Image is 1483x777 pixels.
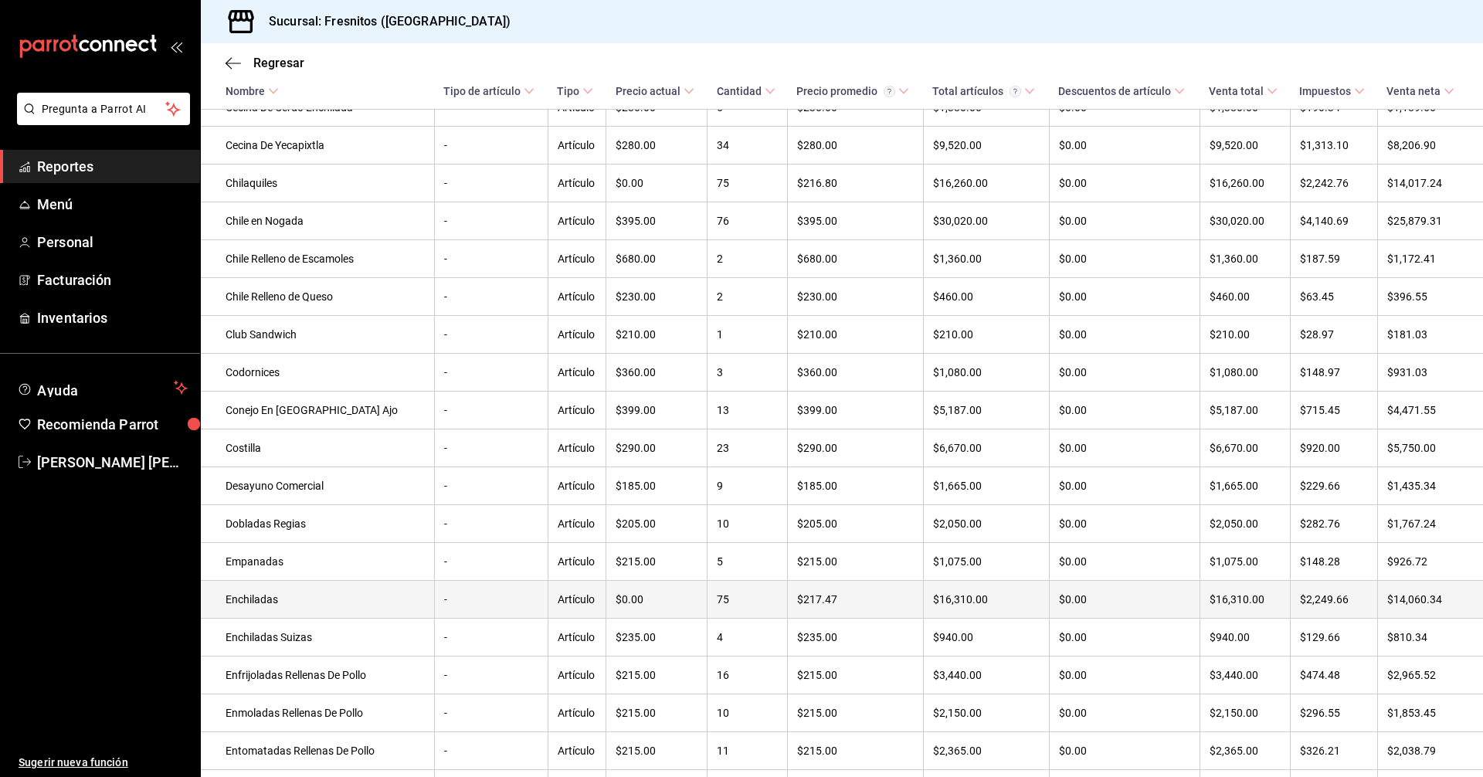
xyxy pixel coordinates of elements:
td: 10 [708,505,788,543]
td: $1,075.00 [1200,543,1290,581]
td: $2,365.00 [923,732,1049,770]
td: $0.00 [1049,505,1200,543]
td: $210.00 [787,316,923,354]
span: Venta total [1209,85,1278,97]
td: $0.00 [1049,732,1200,770]
span: Sugerir nueva función [19,755,188,771]
span: Menú [37,194,188,215]
td: $215.00 [606,543,708,581]
div: Precio actual [616,85,680,97]
td: $16,260.00 [1200,165,1290,202]
td: Artículo [548,165,606,202]
td: $210.00 [606,316,708,354]
td: 75 [708,581,788,619]
td: 5 [708,543,788,581]
td: $5,187.00 [923,392,1049,429]
td: - [434,316,548,354]
td: 23 [708,429,788,467]
td: $395.00 [606,202,708,240]
span: Precio promedio [796,85,909,97]
td: Artículo [548,278,606,316]
td: $16,310.00 [923,581,1049,619]
td: 34 [708,127,788,165]
td: $399.00 [787,392,923,429]
td: 9 [708,467,788,505]
td: $0.00 [606,165,708,202]
td: $4,471.55 [1377,392,1483,429]
td: $25,879.31 [1377,202,1483,240]
td: $460.00 [1200,278,1290,316]
td: $16,310.00 [1200,581,1290,619]
td: $215.00 [606,657,708,694]
td: Enfrijoladas Rellenas De Pollo [201,657,434,694]
td: Codornices [201,354,434,392]
td: Artículo [548,127,606,165]
td: $63.45 [1290,278,1377,316]
td: $3,440.00 [1200,657,1290,694]
td: $216.80 [787,165,923,202]
td: $8,206.90 [1377,127,1483,165]
td: $217.47 [787,581,923,619]
td: Dobladas Regias [201,505,434,543]
td: $940.00 [1200,619,1290,657]
span: Inventarios [37,307,188,328]
td: $1,665.00 [923,467,1049,505]
td: $0.00 [1049,392,1200,429]
td: $229.66 [1290,467,1377,505]
td: $205.00 [787,505,923,543]
td: 76 [708,202,788,240]
td: $2,150.00 [1200,694,1290,732]
td: $215.00 [606,694,708,732]
td: 75 [708,165,788,202]
td: $326.21 [1290,732,1377,770]
td: $30,020.00 [1200,202,1290,240]
td: - [434,202,548,240]
td: Costilla [201,429,434,467]
td: $810.34 [1377,619,1483,657]
td: $1,360.00 [923,240,1049,278]
td: $215.00 [787,732,923,770]
td: - [434,694,548,732]
td: $3,440.00 [923,657,1049,694]
td: $4,140.69 [1290,202,1377,240]
td: Empanadas [201,543,434,581]
td: $460.00 [923,278,1049,316]
td: Entomatadas Rellenas De Pollo [201,732,434,770]
td: - [434,392,548,429]
td: - [434,619,548,657]
td: $1,665.00 [1200,467,1290,505]
span: Total artículos [932,85,1035,97]
td: $0.00 [606,581,708,619]
td: - [434,581,548,619]
div: Tipo de artículo [443,85,521,97]
td: Club Sandwich [201,316,434,354]
td: $280.00 [787,127,923,165]
div: Tipo [557,85,579,97]
td: $1,853.45 [1377,694,1483,732]
td: $715.45 [1290,392,1377,429]
td: $148.97 [1290,354,1377,392]
td: $9,520.00 [923,127,1049,165]
td: Artículo [548,619,606,657]
td: $396.55 [1377,278,1483,316]
td: $282.76 [1290,505,1377,543]
td: $30,020.00 [923,202,1049,240]
td: - [434,278,548,316]
td: Artículo [548,202,606,240]
span: Pregunta a Parrot AI [42,101,166,117]
td: $210.00 [1200,316,1290,354]
td: Artículo [548,505,606,543]
span: Precio actual [616,85,694,97]
td: Chilaquiles [201,165,434,202]
td: 16 [708,657,788,694]
td: 1 [708,316,788,354]
td: Enmoladas Rellenas De Pollo [201,694,434,732]
td: 2 [708,240,788,278]
td: $215.00 [787,657,923,694]
td: $926.72 [1377,543,1483,581]
td: Artículo [548,657,606,694]
td: $1,435.34 [1377,467,1483,505]
td: $235.00 [787,619,923,657]
td: Artículo [548,316,606,354]
td: $0.00 [1049,619,1200,657]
